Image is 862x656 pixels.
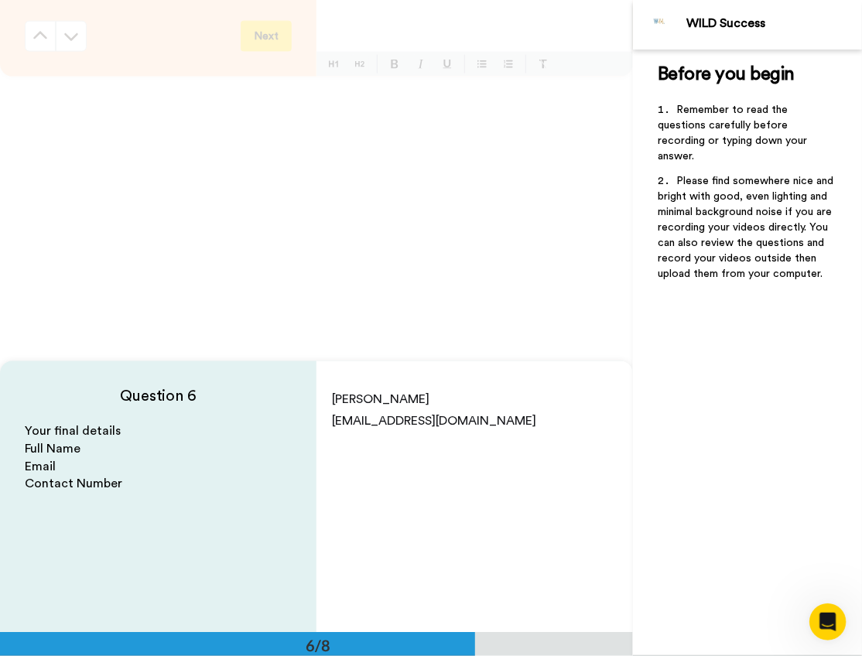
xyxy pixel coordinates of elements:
span: Remember to read the questions carefully before recording or typing down your answer. [658,104,810,162]
span: Please find somewhere nice and bright with good, even lighting and minimal background noise if yo... [658,176,836,279]
div: WILD Success [686,16,861,31]
div: 6/8 [281,634,355,656]
span: Contact Number [25,478,122,490]
span: Before you begin [658,65,795,84]
iframe: Intercom live chat [809,603,847,641]
span: [EMAIL_ADDRESS][DOMAIN_NAME] [332,415,536,428]
img: Profile Image [641,6,679,43]
h4: Question 6 [25,386,292,408]
span: Email [25,461,56,473]
span: Full Name [25,443,80,456]
span: [PERSON_NAME] [332,394,429,406]
span: Your final details [25,425,121,438]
